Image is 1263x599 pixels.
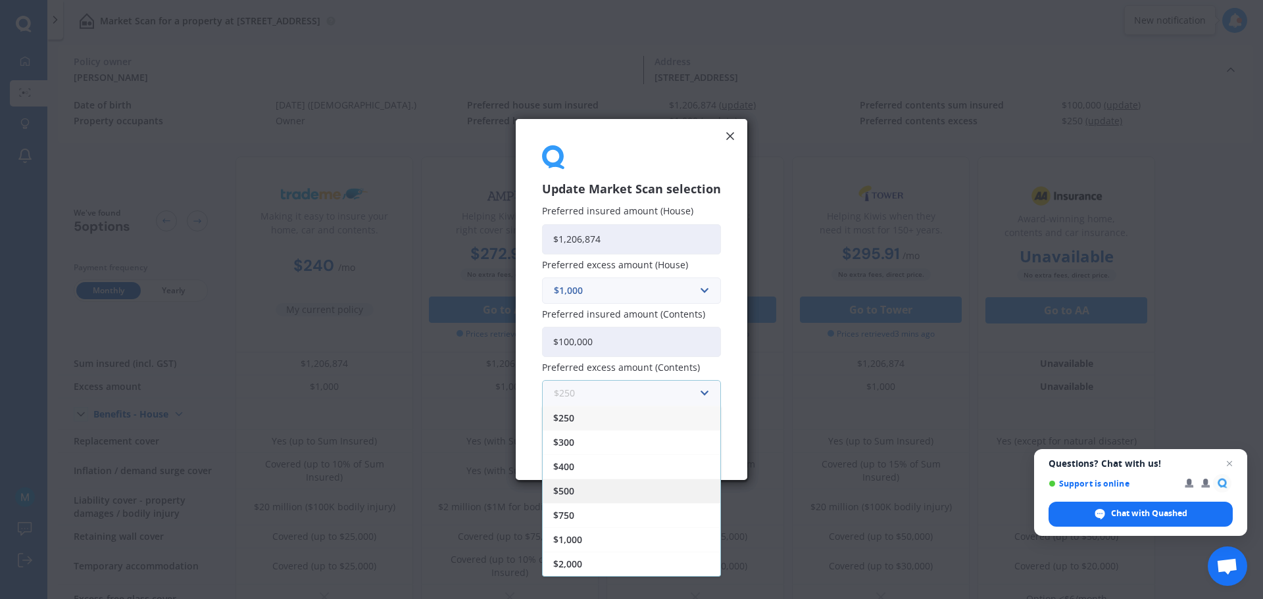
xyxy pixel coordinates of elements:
span: $2,000 [553,560,582,569]
span: Preferred insured amount (House) [542,204,693,217]
span: Preferred excess amount (Contents) [542,361,700,373]
span: Chat with Quashed [1111,508,1187,519]
div: $1,000 [554,283,693,298]
a: Open chat [1208,546,1247,586]
span: Preferred insured amount (Contents) [542,308,705,320]
span: $750 [553,511,574,520]
span: Questions? Chat with us! [1049,458,1233,469]
span: $1,000 [553,535,582,544]
span: $300 [553,438,574,447]
span: Chat with Quashed [1049,502,1233,527]
h3: Update Market Scan selection [542,181,721,197]
span: $250 [553,414,574,423]
input: Enter amount [542,327,721,357]
input: Enter amount [542,224,721,254]
span: Preferred excess amount (House) [542,258,688,271]
span: $500 [553,487,574,496]
span: $400 [553,462,574,471]
span: Support is online [1049,479,1176,489]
